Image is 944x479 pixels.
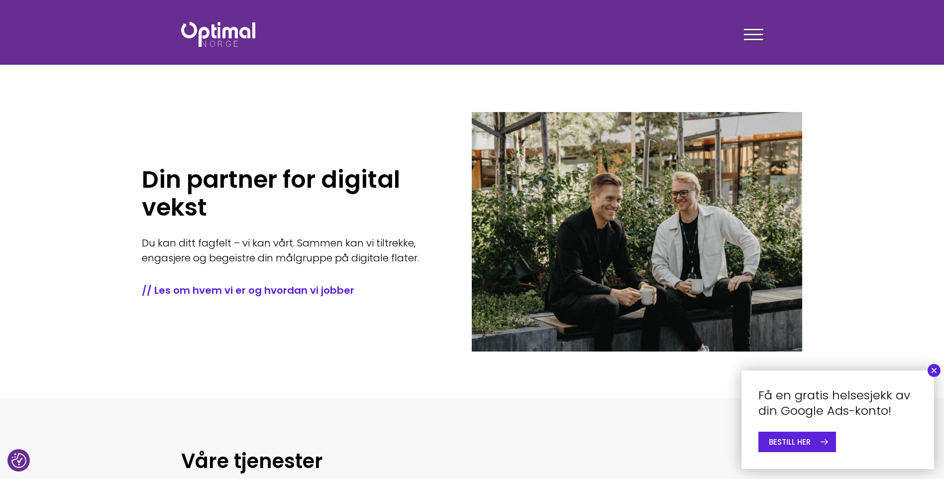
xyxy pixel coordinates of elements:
[758,387,917,418] h4: Få en gratis helsesjekk av din Google Ads-konto!
[181,22,255,47] img: Optimal Norge
[11,453,26,468] button: Samtykkepreferanser
[142,236,442,265] p: Du kan ditt fagfelt – vi kan vårt. Sammen kan vi tiltrekke, engasjere og begeistre din målgruppe ...
[11,453,26,468] img: Revisit consent button
[142,283,442,297] a: // Les om hvem vi er og hvordan vi jobber
[181,448,763,474] h2: Våre tjenester
[142,166,442,222] h1: Din partner for digital vekst
[758,432,836,452] a: BESTILL HER
[928,364,941,377] button: Close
